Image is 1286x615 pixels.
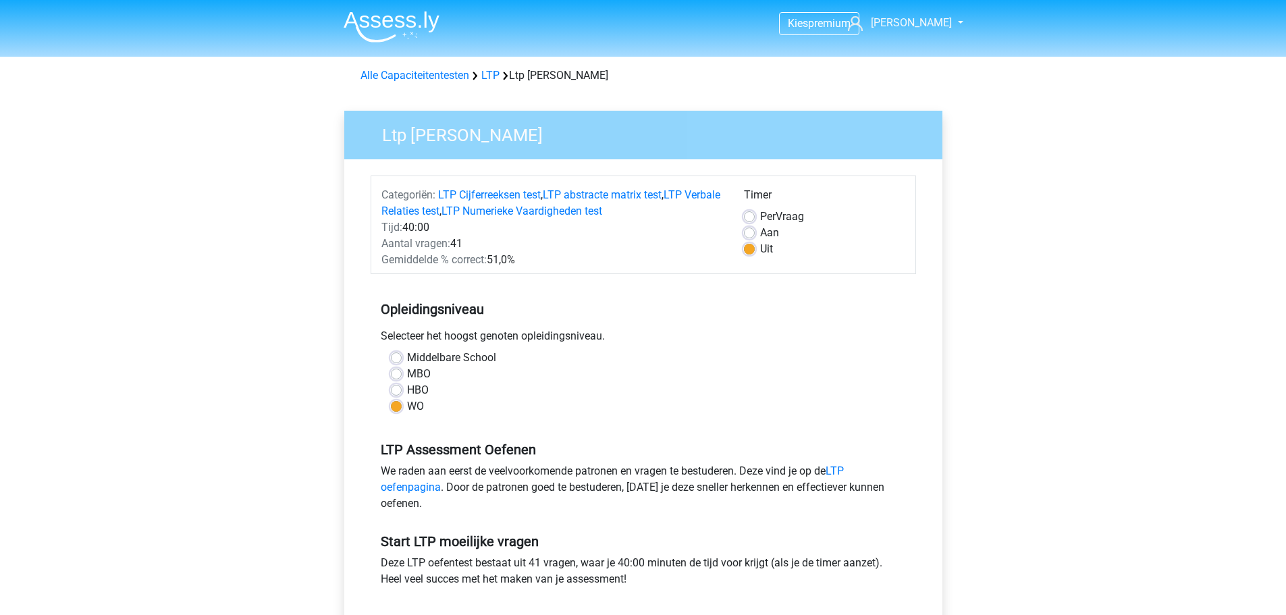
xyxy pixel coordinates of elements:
span: Per [760,210,776,223]
h5: Opleidingsniveau [381,296,906,323]
div: We raden aan eerst de veelvoorkomende patronen en vragen te bestuderen. Deze vind je op de . Door... [371,463,916,517]
div: Ltp [PERSON_NAME] [355,68,932,84]
div: 41 [371,236,734,252]
img: Assessly [344,11,439,43]
a: LTP [481,69,500,82]
span: Kies [788,17,808,30]
a: LTP Cijferreeksen test [438,188,541,201]
label: HBO [407,382,429,398]
span: Aantal vragen: [381,237,450,250]
label: Uit [760,241,773,257]
span: Gemiddelde % correct: [381,253,487,266]
h3: Ltp [PERSON_NAME] [366,119,932,146]
span: premium [808,17,851,30]
div: Selecteer het hoogst genoten opleidingsniveau. [371,328,916,350]
div: 40:00 [371,219,734,236]
label: WO [407,398,424,415]
div: Deze LTP oefentest bestaat uit 41 vragen, waar je 40:00 minuten de tijd voor krijgt (als je de ti... [371,555,916,593]
a: [PERSON_NAME] [842,15,953,31]
div: , , , [371,187,734,219]
div: Timer [744,187,905,209]
span: Tijd: [381,221,402,234]
div: 51,0% [371,252,734,268]
span: Categoriën: [381,188,435,201]
span: [PERSON_NAME] [871,16,952,29]
label: MBO [407,366,431,382]
label: Aan [760,225,779,241]
a: LTP abstracte matrix test [543,188,662,201]
label: Vraag [760,209,804,225]
h5: LTP Assessment Oefenen [381,442,906,458]
h5: Start LTP moeilijke vragen [381,533,906,550]
a: LTP Numerieke Vaardigheden test [441,205,602,217]
a: Kiespremium [780,14,859,32]
label: Middelbare School [407,350,496,366]
a: Alle Capaciteitentesten [360,69,469,82]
